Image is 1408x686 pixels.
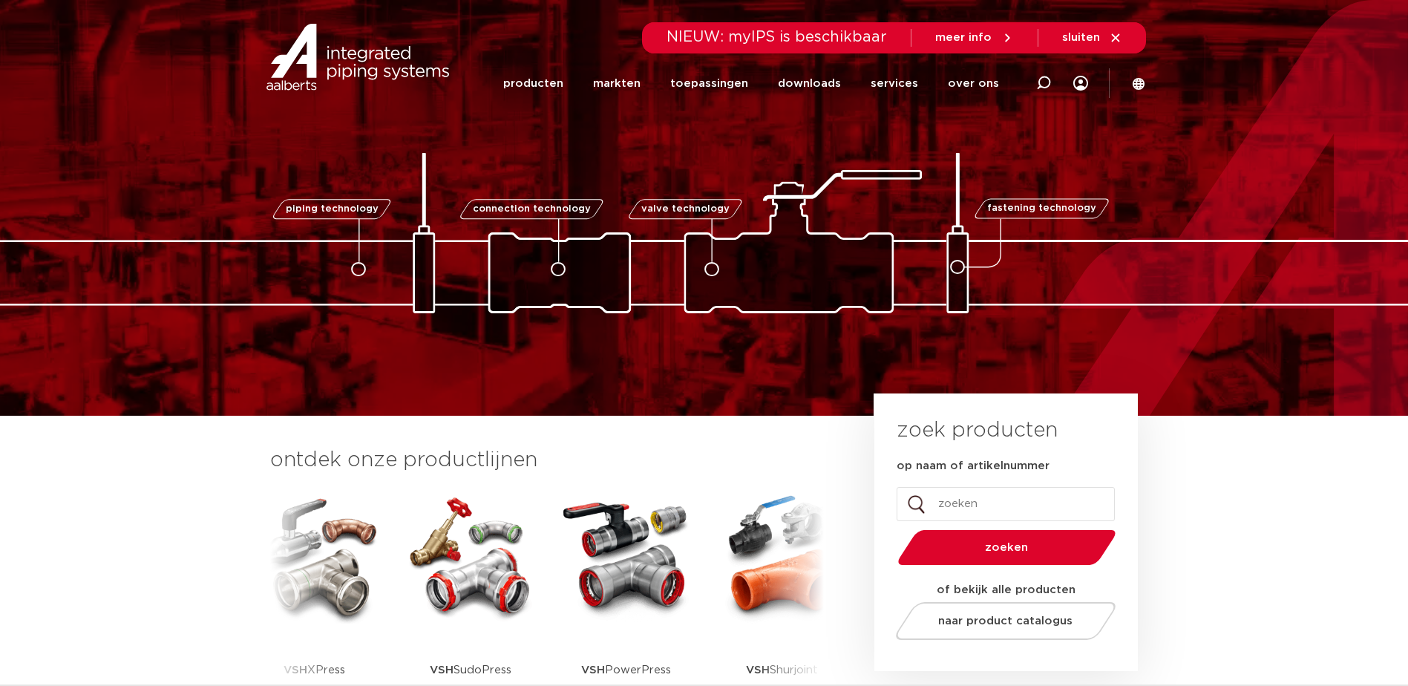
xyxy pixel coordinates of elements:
span: piping technology [286,204,379,214]
span: sluiten [1062,32,1100,43]
a: producten [503,55,563,112]
a: over ons [948,55,999,112]
span: fastening technology [987,204,1096,214]
span: valve technology [641,204,730,214]
nav: Menu [503,55,999,112]
span: meer info [935,32,992,43]
button: zoeken [891,529,1122,566]
a: toepassingen [670,55,748,112]
a: sluiten [1062,31,1122,45]
a: markten [593,55,641,112]
span: connection technology [472,204,590,214]
strong: VSH [430,664,453,676]
label: op naam of artikelnummer [897,459,1050,474]
strong: of bekijk alle producten [937,584,1075,595]
a: services [871,55,918,112]
h3: ontdek onze productlijnen [270,445,824,475]
span: zoeken [936,542,1078,553]
strong: VSH [581,664,605,676]
span: NIEUW: myIPS is beschikbaar [667,30,887,45]
strong: VSH [284,664,307,676]
span: naar product catalogus [938,615,1073,627]
strong: VSH [746,664,770,676]
a: meer info [935,31,1014,45]
a: naar product catalogus [891,602,1119,640]
input: zoeken [897,487,1115,521]
a: downloads [778,55,841,112]
h3: zoek producten [897,416,1058,445]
